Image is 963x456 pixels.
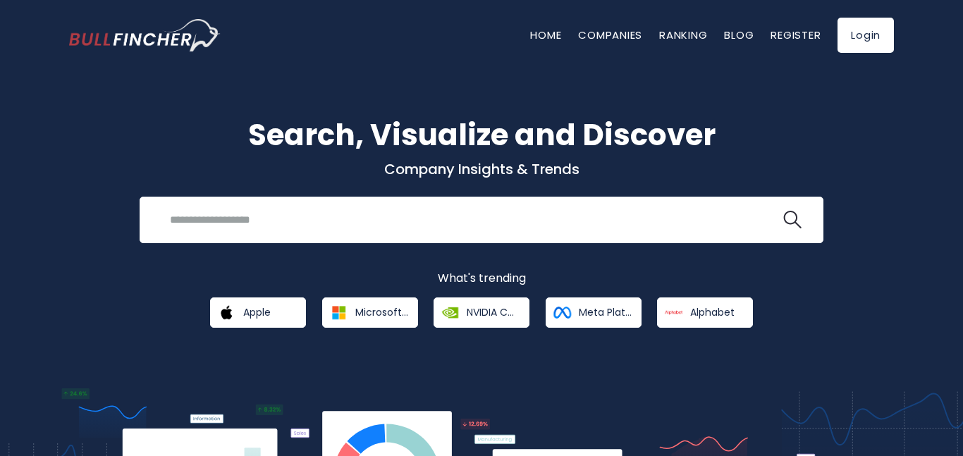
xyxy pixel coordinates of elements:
[783,211,802,229] img: search icon
[69,271,894,286] p: What's trending
[210,297,306,328] a: Apple
[838,18,894,53] a: Login
[69,19,221,51] a: Go to homepage
[546,297,642,328] a: Meta Platforms
[578,27,642,42] a: Companies
[467,306,520,319] span: NVIDIA Corporation
[322,297,418,328] a: Microsoft Corporation
[69,113,894,157] h1: Search, Visualize and Discover
[724,27,754,42] a: Blog
[355,306,408,319] span: Microsoft Corporation
[530,27,561,42] a: Home
[657,297,753,328] a: Alphabet
[69,160,894,178] p: Company Insights & Trends
[690,306,735,319] span: Alphabet
[579,306,632,319] span: Meta Platforms
[69,19,221,51] img: bullfincher logo
[434,297,529,328] a: NVIDIA Corporation
[771,27,821,42] a: Register
[243,306,271,319] span: Apple
[659,27,707,42] a: Ranking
